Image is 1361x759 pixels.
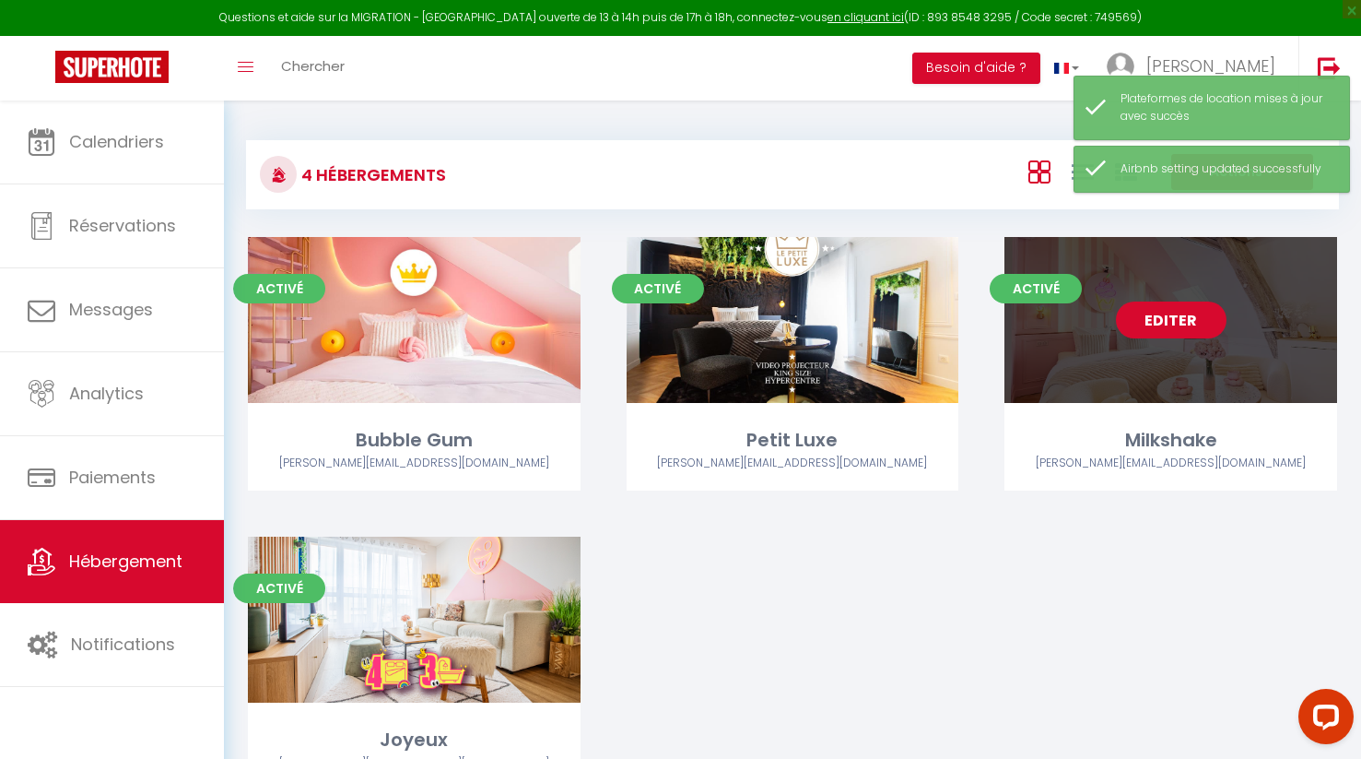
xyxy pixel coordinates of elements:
[69,382,144,405] span: Analytics
[71,633,175,656] span: Notifications
[1284,682,1361,759] iframe: LiveChat chat widget
[1072,156,1094,186] a: Vue en Liste
[612,274,704,303] span: Activé
[69,214,176,237] span: Réservations
[1093,36,1298,101] a: ... [PERSON_NAME]
[69,466,156,489] span: Paiements
[912,53,1040,84] button: Besoin d'aide ?
[1120,160,1331,178] div: Airbnb setting updated successfully
[1004,426,1337,455] div: Milkshake
[827,9,904,25] a: en cliquant ici
[1107,53,1134,80] img: ...
[627,426,959,455] div: Petit Luxe
[69,130,164,153] span: Calendriers
[69,298,153,321] span: Messages
[1146,54,1275,77] span: [PERSON_NAME]
[1318,56,1341,79] img: logout
[248,455,581,472] div: Airbnb
[55,51,169,83] img: Super Booking
[1116,302,1226,338] a: Editer
[267,36,358,101] a: Chercher
[1120,90,1331,125] div: Plateformes de location mises à jour avec succès
[358,601,469,638] a: Editer
[1028,156,1050,186] a: Vue en Box
[358,302,469,338] a: Editer
[69,550,182,573] span: Hébergement
[233,274,325,303] span: Activé
[233,574,325,603] span: Activé
[281,56,345,76] span: Chercher
[1004,455,1337,472] div: Airbnb
[737,302,848,338] a: Editer
[248,726,581,754] div: Joyeux
[990,274,1082,303] span: Activé
[627,455,959,472] div: Airbnb
[248,426,581,455] div: Bubble Gum
[297,154,446,196] h3: 4 Hébergements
